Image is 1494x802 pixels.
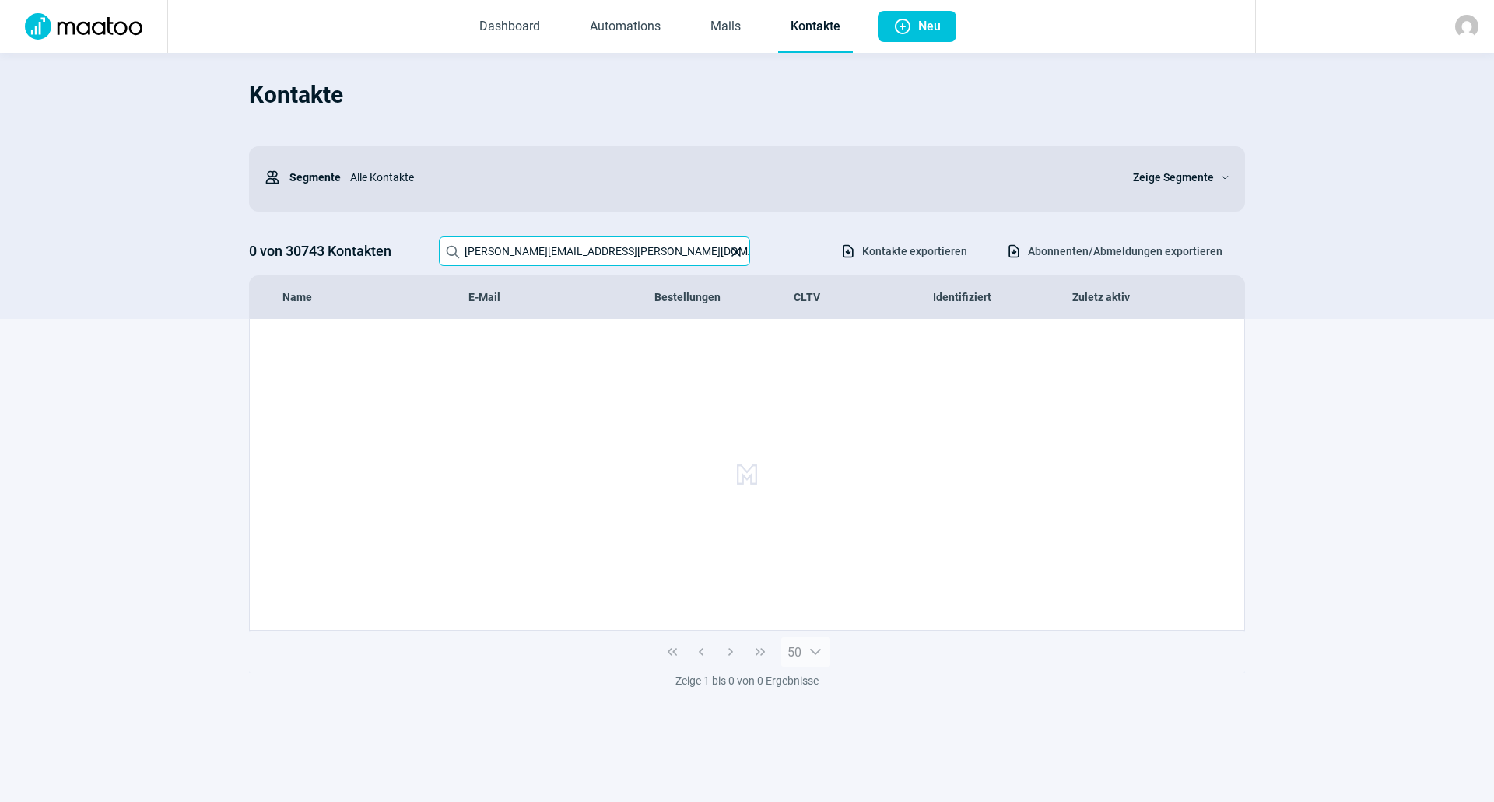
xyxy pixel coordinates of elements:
[265,162,341,193] div: Segmente
[1455,15,1478,38] img: avatar
[16,13,152,40] img: Logo
[794,289,933,305] div: CLTV
[698,2,753,53] a: Mails
[824,238,984,264] button: Kontakte exportieren
[862,239,967,264] span: Kontakte exportieren
[918,11,941,42] span: Neu
[577,2,673,53] a: Automations
[1133,168,1214,187] span: Zeige Segmente
[467,2,552,53] a: Dashboard
[282,289,468,305] div: Name
[878,11,956,42] button: Neu
[778,2,853,53] a: Kontakte
[933,289,1072,305] div: Identifiziert
[468,289,654,305] div: E-Mail
[249,673,1245,688] div: Zeige 1 bis 0 von 0 Ergebnisse
[1072,289,1212,305] div: Zuletz aktiv
[249,239,423,264] h3: 0 von 30743 Kontakten
[341,162,1114,193] div: Alle Kontakte
[1028,239,1222,264] span: Abonnenten/Abmeldungen exportieren
[654,289,794,305] div: Bestellungen
[439,236,750,266] input: Search
[990,238,1239,264] button: Abonnenten/Abmeldungen exportieren
[249,68,1245,121] h1: Kontakte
